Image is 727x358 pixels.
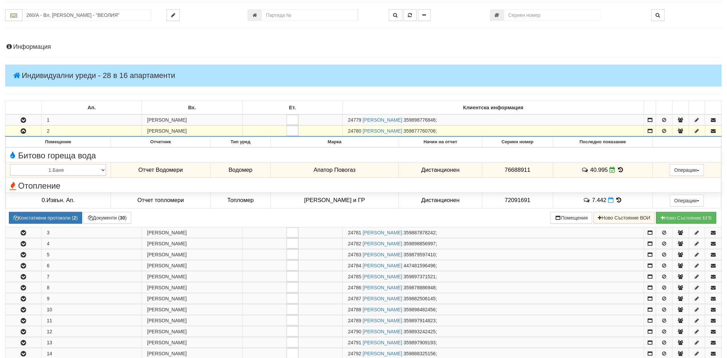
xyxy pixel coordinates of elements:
[142,271,242,282] td: [PERSON_NAME]
[363,252,402,257] a: [PERSON_NAME]
[482,137,553,147] th: Сериен номер
[348,351,361,356] span: Партида №
[142,315,242,326] td: [PERSON_NAME]
[656,101,673,115] td: : No sort applied, sorting is disabled
[404,296,436,301] span: 359882506145
[348,318,361,323] span: Партида №
[142,293,242,304] td: [PERSON_NAME]
[363,117,402,123] a: [PERSON_NAME]
[5,101,42,115] td: : No sort applied, sorting is disabled
[343,326,644,337] td: ;
[348,128,361,134] span: Партида №
[343,101,644,115] td: Клиентска информация: No sort applied, sorting is disabled
[343,227,644,238] td: ;
[363,285,402,290] a: [PERSON_NAME]
[404,128,436,134] span: 359877760706
[399,137,482,147] th: Начин на отчет
[404,285,436,290] span: 359878886948
[404,263,436,268] span: 447481596496
[404,318,436,323] span: 359897914823
[138,167,183,173] span: Отчет Водомери
[142,337,242,348] td: [PERSON_NAME]
[211,162,270,178] td: Водомер
[262,9,358,21] input: Партида №
[74,215,76,221] b: 2
[42,315,142,326] td: 11
[348,340,361,345] span: Партида №
[8,181,60,190] span: Отопление
[343,282,644,293] td: ;
[42,260,142,271] td: 6
[463,105,523,110] b: Клиентска информация
[120,215,125,221] b: 30
[343,260,644,271] td: ;
[8,151,96,160] span: Битово гореща вода
[348,117,361,123] span: Партида №
[363,351,402,356] a: [PERSON_NAME]
[404,351,436,356] span: 359888325156
[343,304,644,315] td: ;
[590,167,608,173] span: 40.995
[609,167,615,173] i: Редакция Отчет към 01/09/2025
[42,249,142,260] td: 5
[363,128,402,134] a: [PERSON_NAME]
[404,117,436,123] span: 359898776846
[553,137,653,147] th: Последно показание
[270,192,399,208] td: [PERSON_NAME] и ГР
[142,227,242,238] td: [PERSON_NAME]
[348,296,361,301] span: Партида №
[363,230,402,235] a: [PERSON_NAME]
[42,238,142,249] td: 4
[594,212,655,224] button: Ново Състояние ВОИ
[348,329,361,334] span: Партида №
[504,9,601,21] input: Сериен номер
[88,105,96,110] b: Ап.
[689,101,705,115] td: : No sort applied, sorting is disabled
[42,304,142,315] td: 10
[142,126,242,137] td: [PERSON_NAME]
[188,105,196,110] b: Вх.
[211,192,270,208] td: Топломер
[505,167,530,173] span: 76688911
[270,162,399,178] td: Апатор Повогаз
[343,293,644,304] td: ;
[404,252,436,257] span: 359879597410
[42,101,142,115] td: Ап.: No sort applied, sorting is disabled
[363,318,402,323] a: [PERSON_NAME]
[343,114,644,125] td: ;
[6,137,111,147] th: Помещение
[348,230,361,235] span: Партида №
[670,164,704,176] button: Операции
[111,137,211,147] th: Отчетник
[348,274,361,279] span: Партида №
[42,126,142,137] td: 2
[6,192,111,208] td: 0.Извън. Ап.
[404,241,436,246] span: 359898856997
[270,137,399,147] th: Марка
[42,282,142,293] td: 8
[705,101,722,115] td: : No sort applied, sorting is disabled
[42,227,142,238] td: 3
[348,241,361,246] span: Партида №
[404,340,436,345] span: 359897909193
[343,249,644,260] td: ;
[363,274,402,279] a: [PERSON_NAME]
[363,241,402,246] a: [PERSON_NAME]
[363,307,402,312] a: [PERSON_NAME]
[656,212,716,224] button: Новo Състояние БГВ
[5,44,722,51] h4: Информация
[404,230,436,235] span: 359887878242
[505,197,530,203] span: 72091691
[142,238,242,249] td: [PERSON_NAME]
[404,329,436,334] span: 359893242425
[242,101,343,115] td: Ет.: No sort applied, sorting is disabled
[644,101,656,115] td: : No sort applied, sorting is disabled
[615,197,623,203] span: История на показанията
[22,9,151,21] input: Абонатна станция
[142,326,242,337] td: [PERSON_NAME]
[670,195,704,206] button: Операции
[363,296,402,301] a: [PERSON_NAME]
[343,315,644,326] td: ;
[343,271,644,282] td: ;
[348,252,361,257] span: Партида №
